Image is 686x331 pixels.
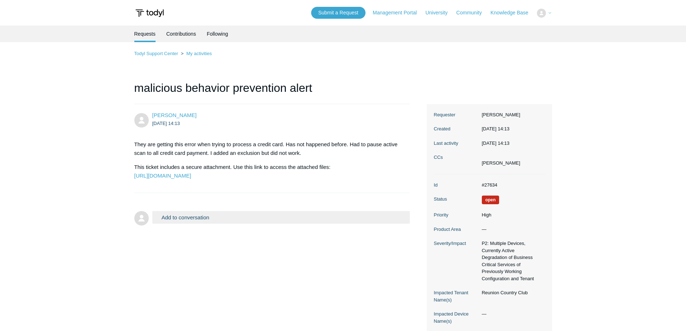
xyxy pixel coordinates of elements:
[456,9,489,17] a: Community
[478,289,545,296] dd: Reunion Country Club
[434,196,478,203] dt: Status
[166,26,196,42] a: Contributions
[434,154,478,161] dt: CCs
[482,140,510,146] time: 2025-08-25T14:13:53+00:00
[207,26,228,42] a: Following
[478,111,545,118] dd: [PERSON_NAME]
[134,51,178,56] a: Todyl Support Center
[434,240,478,247] dt: Severity/Impact
[478,226,545,233] dd: —
[478,211,545,219] dd: High
[434,111,478,118] dt: Requester
[434,125,478,133] dt: Created
[482,160,520,167] li: Andrew Braten
[478,310,545,318] dd: —
[152,112,197,118] span: Andrew Braten
[134,26,156,42] li: Requests
[134,6,165,20] img: Todyl Support Center Help Center home page
[434,140,478,147] dt: Last activity
[434,310,478,325] dt: Impacted Device Name(s)
[373,9,424,17] a: Management Portal
[482,196,499,204] span: We are working on a response for you
[179,51,212,56] li: My activities
[478,240,545,282] dd: P2: Multiple Devices, Currently Active Degradation of Business Critical Services of Previously Wo...
[311,7,366,19] a: Submit a Request
[152,121,180,126] time: 2025-08-25T14:13:53Z
[152,112,197,118] a: [PERSON_NAME]
[152,211,410,224] button: Add to conversation
[186,51,212,56] a: My activities
[134,79,410,104] h1: malicious behavior prevention alert
[434,182,478,189] dt: Id
[434,211,478,219] dt: Priority
[134,51,180,56] li: Todyl Support Center
[490,9,535,17] a: Knowledge Base
[134,173,191,179] a: [URL][DOMAIN_NAME]
[434,289,478,303] dt: Impacted Tenant Name(s)
[134,163,403,180] p: This ticket includes a secure attachment. Use this link to access the attached files:
[478,182,545,189] dd: #27634
[434,226,478,233] dt: Product Area
[134,140,403,157] p: They are getting this error when trying to process a credit card. Has not happened before. Had to...
[482,126,510,131] time: 2025-08-25T14:13:53+00:00
[425,9,454,17] a: University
